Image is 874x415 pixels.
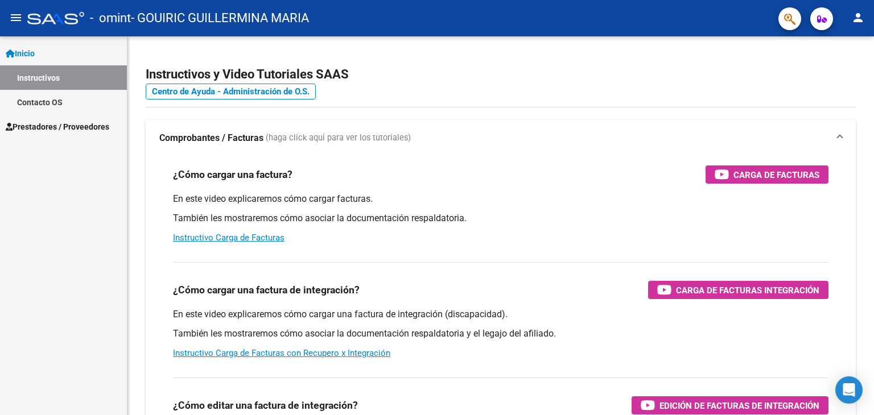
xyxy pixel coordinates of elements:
[835,376,863,404] div: Open Intercom Messenger
[146,120,856,156] mat-expansion-panel-header: Comprobantes / Facturas (haga click aquí para ver los tutoriales)
[173,348,390,358] a: Instructivo Carga de Facturas con Recupero x Integración
[90,6,131,31] span: - omint
[173,308,828,321] p: En este video explicaremos cómo cargar una factura de integración (discapacidad).
[632,396,828,414] button: Edición de Facturas de integración
[659,399,819,413] span: Edición de Facturas de integración
[173,233,285,243] a: Instructivo Carga de Facturas
[9,11,23,24] mat-icon: menu
[6,47,35,60] span: Inicio
[173,397,358,413] h3: ¿Cómo editar una factura de integración?
[173,212,828,225] p: También les mostraremos cómo asociar la documentación respaldatoria.
[159,132,263,144] strong: Comprobantes / Facturas
[676,283,819,297] span: Carga de Facturas Integración
[173,282,360,298] h3: ¿Cómo cargar una factura de integración?
[146,64,856,85] h2: Instructivos y Video Tutoriales SAAS
[851,11,865,24] mat-icon: person
[146,84,316,99] a: Centro de Ayuda - Administración de O.S.
[648,281,828,299] button: Carga de Facturas Integración
[706,165,828,184] button: Carga de Facturas
[173,167,292,182] h3: ¿Cómo cargar una factura?
[733,168,819,182] span: Carga de Facturas
[131,6,309,31] span: - GOUIRIC GUILLERMINA MARIA
[6,121,109,133] span: Prestadores / Proveedores
[173,327,828,340] p: También les mostraremos cómo asociar la documentación respaldatoria y el legajo del afiliado.
[173,193,828,205] p: En este video explicaremos cómo cargar facturas.
[266,132,411,144] span: (haga click aquí para ver los tutoriales)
